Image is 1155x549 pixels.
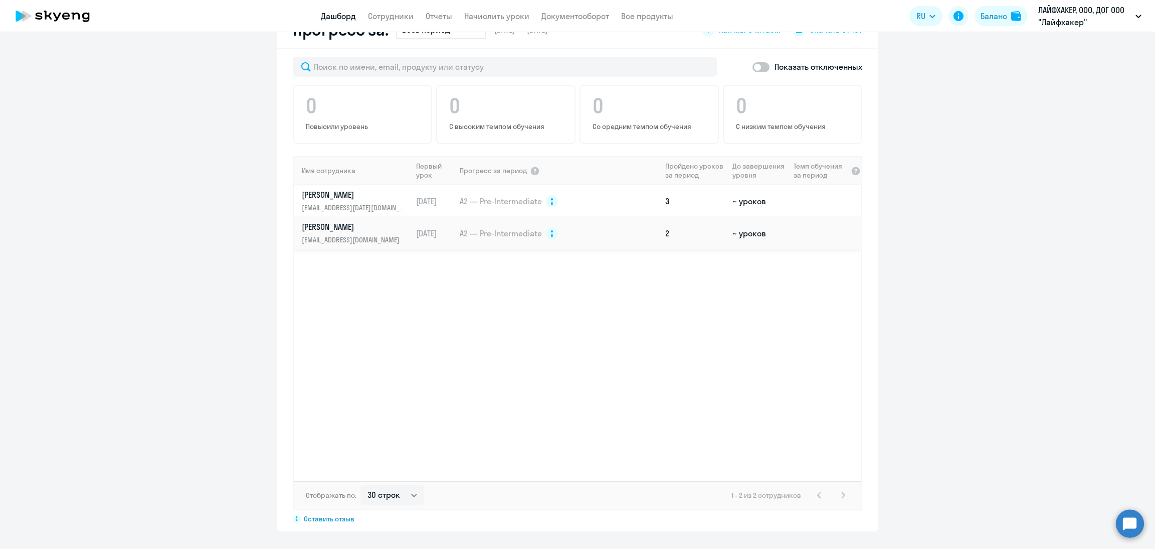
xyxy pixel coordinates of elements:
th: Имя сотрудника [294,156,412,185]
span: Темп обучения за период [794,162,848,180]
a: Сотрудники [368,11,414,21]
a: Дашборд [321,11,356,21]
p: [PERSON_NAME] [302,221,405,232]
td: 3 [661,185,728,217]
p: ЛАЙФХАКЕР, ООО, ДОГ ООО "Лайфхакер" [1038,4,1131,28]
th: Пройдено уроков за период [661,156,728,185]
td: 2 [661,217,728,249]
td: [DATE] [412,185,459,217]
td: ~ уроков [728,217,789,249]
th: До завершения уровня [728,156,789,185]
button: ЛАЙФХАКЕР, ООО, ДОГ ООО "Лайфхакер" [1033,4,1146,28]
p: [EMAIL_ADDRESS][DOMAIN_NAME] [302,234,405,245]
a: Все продукты [621,11,673,21]
span: 1 - 2 из 2 сотрудников [731,491,801,500]
span: A2 — Pre-Intermediate [460,228,542,239]
td: [DATE] [412,217,459,249]
a: Начислить уроки [464,11,529,21]
p: [PERSON_NAME] [302,189,405,200]
a: [PERSON_NAME][EMAIL_ADDRESS][DOMAIN_NAME] [302,221,412,245]
img: balance [1011,11,1021,21]
td: ~ уроков [728,185,789,217]
a: [PERSON_NAME][EMAIL_ADDRESS][DATE][DOMAIN_NAME] [302,189,412,213]
span: RU [916,10,925,22]
span: A2 — Pre-Intermediate [460,196,542,207]
span: Оставить отзыв [304,514,354,523]
a: Отчеты [426,11,452,21]
a: Документооборот [541,11,609,21]
th: Первый урок [412,156,459,185]
input: Поиск по имени, email, продукту или статусу [293,57,717,77]
button: RU [909,6,942,26]
div: Баланс [981,10,1007,22]
p: Показать отключенных [775,61,862,73]
button: Балансbalance [975,6,1027,26]
p: [EMAIL_ADDRESS][DATE][DOMAIN_NAME] [302,202,405,213]
span: Отображать по: [306,491,356,500]
span: Прогресс за период [460,166,527,175]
